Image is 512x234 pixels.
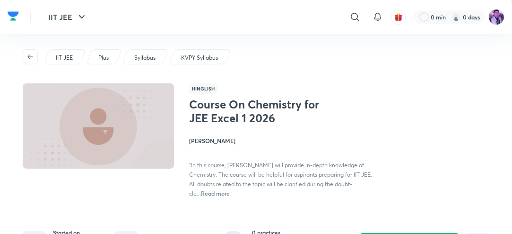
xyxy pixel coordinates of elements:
img: Company Logo [8,9,19,23]
p: Syllabus [134,54,156,62]
p: KVPY Syllabus [181,54,218,62]
span: "In this course, [PERSON_NAME] will provide in-depth knowledge of Chemistry. The course will be h... [189,162,372,197]
span: Read more [201,189,230,197]
h4: [PERSON_NAME] [189,136,376,145]
img: Thumbnail [21,82,175,170]
p: Plus [98,54,109,62]
a: IIT JEE [54,54,75,62]
p: IIT JEE [56,54,73,62]
button: IIT JEE [43,8,93,27]
button: avatar [391,9,406,25]
img: avatar [394,13,403,21]
a: KVPY Syllabus [180,54,220,62]
a: Syllabus [133,54,157,62]
img: preeti Tripathi [488,9,504,25]
a: Company Logo [8,9,19,26]
h1: Course On Chemistry for JEE Excel 1 2026 [189,98,325,125]
a: Plus [97,54,111,62]
span: Hinglish [189,83,217,94]
img: streak [451,12,461,22]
